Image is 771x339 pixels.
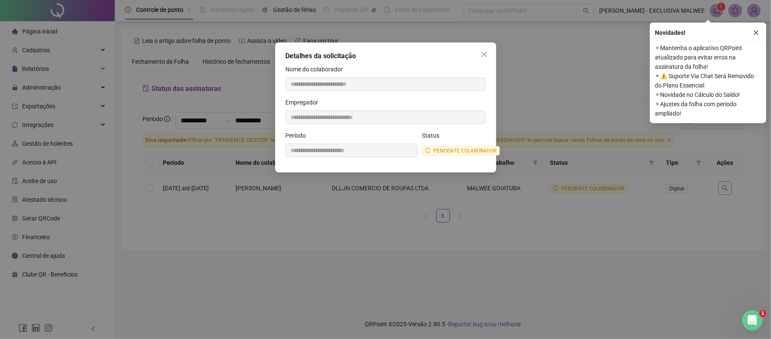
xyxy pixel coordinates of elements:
span: PENDENTE COLABORADOR [433,148,496,154]
span: close [481,51,488,58]
span: 1 [760,310,766,317]
div: Detalhes da solicitação [285,51,486,61]
label: Nome do colaborador [285,65,348,74]
span: ⚬ ⚠️ Suporte Via Chat Será Removido do Plano Essencial [655,71,761,90]
label: Empregador [285,98,324,107]
span: ⚬ Ajustes da folha com período ampliado! [655,99,761,118]
button: Close [478,48,491,61]
span: ⚬ Mantenha o aplicativo QRPoint atualizado para evitar erros na assinatura da folha! [655,43,761,71]
label: Status [422,131,445,140]
span: Novidades ! [655,28,686,37]
span: exclamation-circle [425,148,430,153]
label: Período [285,131,311,140]
iframe: Intercom live chat [742,310,762,331]
span: ⚬ Novidade no Cálculo do Saldo! [655,90,761,99]
span: close [753,30,759,36]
